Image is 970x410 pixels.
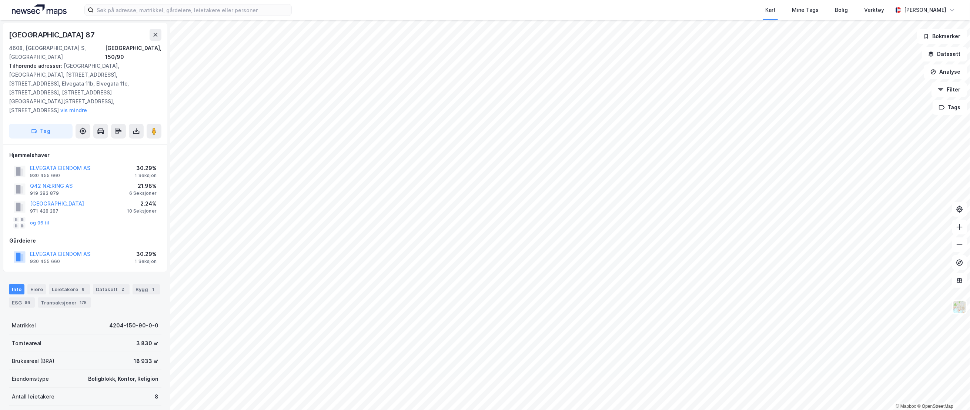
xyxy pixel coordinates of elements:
div: Datasett [93,284,130,294]
div: ESG [9,297,35,308]
div: Eiendomstype [12,374,49,383]
div: 930 455 660 [30,173,60,179]
div: Mine Tags [792,6,819,14]
div: 919 383 879 [30,190,59,196]
div: 6 Seksjoner [129,190,157,196]
button: Bokmerker [917,29,967,44]
div: Bolig [835,6,848,14]
div: Gårdeiere [9,236,161,245]
div: 1 Seksjon [135,259,157,264]
div: 18 933 ㎡ [134,357,158,366]
div: Tomteareal [12,339,41,348]
div: 30.29% [135,250,157,259]
a: Mapbox [896,404,916,409]
div: Matrikkel [12,321,36,330]
div: Transaksjoner [38,297,91,308]
div: 30.29% [135,164,157,173]
div: Antall leietakere [12,392,54,401]
div: 971 428 287 [30,208,58,214]
div: 10 Seksjoner [127,208,157,214]
div: 175 [78,299,88,306]
div: 8 [80,286,87,293]
div: Kart [765,6,776,14]
div: 8 [155,392,158,401]
img: Z [953,300,967,314]
div: 89 [23,299,32,306]
div: [GEOGRAPHIC_DATA] 87 [9,29,96,41]
div: Hjemmelshaver [9,151,161,160]
button: Tag [9,124,73,139]
div: Eiere [27,284,46,294]
button: Tags [933,100,967,115]
div: 21.98% [129,181,157,190]
input: Søk på adresse, matrikkel, gårdeiere, leietakere eller personer [94,4,291,16]
span: Tilhørende adresser: [9,63,64,69]
div: Kontrollprogram for chat [933,374,970,410]
button: Filter [931,82,967,97]
div: [PERSON_NAME] [904,6,946,14]
iframe: Chat Widget [933,374,970,410]
button: Datasett [922,47,967,61]
div: Bruksareal (BRA) [12,357,54,366]
div: 2.24% [127,199,157,208]
div: Info [9,284,24,294]
a: OpenStreetMap [917,404,953,409]
div: 2 [119,286,127,293]
div: Leietakere [49,284,90,294]
div: Bygg [133,284,160,294]
div: 3 830 ㎡ [136,339,158,348]
img: logo.a4113a55bc3d86da70a041830d287a7e.svg [12,4,67,16]
div: [GEOGRAPHIC_DATA], 150/90 [105,44,161,61]
div: [GEOGRAPHIC_DATA], [GEOGRAPHIC_DATA], [STREET_ADDRESS], [STREET_ADDRESS], Elvegata 11b, Elvegata ... [9,61,155,115]
div: 4204-150-90-0-0 [109,321,158,330]
div: 4608, [GEOGRAPHIC_DATA] S, [GEOGRAPHIC_DATA] [9,44,105,61]
div: 1 [150,286,157,293]
div: Verktøy [864,6,884,14]
div: Boligblokk, Kontor, Religion [88,374,158,383]
button: Analyse [924,64,967,79]
div: 1 Seksjon [135,173,157,179]
div: 930 455 660 [30,259,60,264]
